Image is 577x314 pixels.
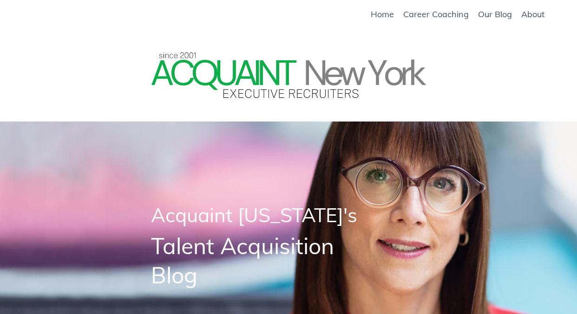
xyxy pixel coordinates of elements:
[371,9,394,19] a: Home
[478,9,512,19] a: Our Blog
[151,232,334,260] span: Talent Acquisition
[151,261,197,289] span: Blog
[403,9,469,19] a: Career Coaching
[151,203,357,227] span: Acquaint [US_STATE]'s
[521,9,544,19] a: About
